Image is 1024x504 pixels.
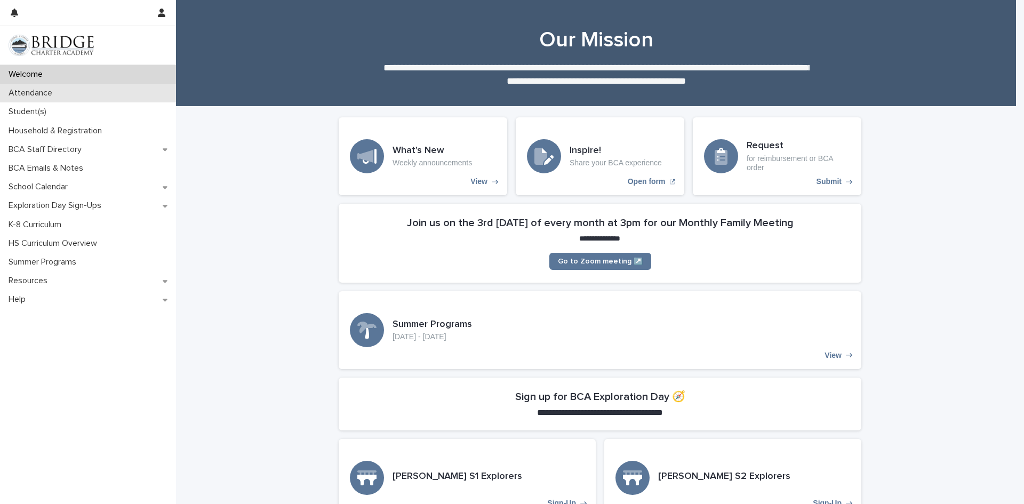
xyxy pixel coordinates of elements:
p: Help [4,294,34,305]
p: HS Curriculum Overview [4,238,106,249]
h3: Request [747,140,850,152]
a: View [339,291,861,369]
h3: [PERSON_NAME] S2 Explorers [658,471,790,483]
h2: Sign up for BCA Exploration Day 🧭 [515,390,685,403]
a: View [339,117,507,195]
p: [DATE] - [DATE] [393,332,472,341]
p: BCA Staff Directory [4,145,90,155]
p: Weekly announcements [393,158,472,167]
h1: Our Mission [335,27,858,53]
p: Open form [628,177,666,186]
a: Open form [516,117,684,195]
h3: [PERSON_NAME] S1 Explorers [393,471,522,483]
h3: Summer Programs [393,319,472,331]
a: Submit [693,117,861,195]
p: Submit [817,177,842,186]
p: for reimbursement or BCA order [747,154,850,172]
p: Exploration Day Sign-Ups [4,201,110,211]
p: School Calendar [4,182,76,192]
p: Share your BCA experience [570,158,662,167]
p: Attendance [4,88,61,98]
img: V1C1m3IdTEidaUdm9Hs0 [9,35,94,56]
p: View [470,177,487,186]
p: Household & Registration [4,126,110,136]
a: Go to Zoom meeting ↗️ [549,253,651,270]
h3: Inspire! [570,145,662,157]
p: Welcome [4,69,51,79]
p: Summer Programs [4,257,85,267]
span: Go to Zoom meeting ↗️ [558,258,643,265]
p: Resources [4,276,56,286]
h2: Join us on the 3rd [DATE] of every month at 3pm for our Monthly Family Meeting [407,217,794,229]
h3: What's New [393,145,472,157]
p: Student(s) [4,107,55,117]
p: View [825,351,842,360]
p: K-8 Curriculum [4,220,70,230]
p: BCA Emails & Notes [4,163,92,173]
